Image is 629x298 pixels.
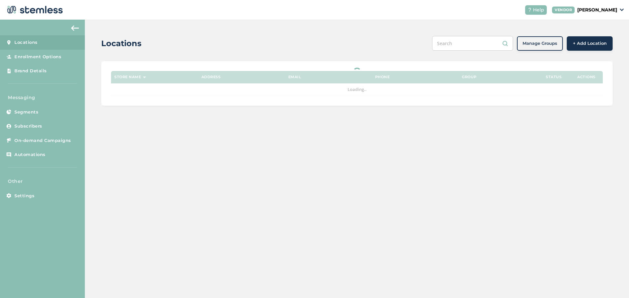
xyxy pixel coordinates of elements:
h2: Locations [101,38,142,49]
img: icon-help-white-03924b79.svg [528,8,532,12]
button: + Add Location [567,36,613,51]
div: VENDOR [552,7,575,13]
input: Search [432,36,513,51]
span: Manage Groups [523,40,557,47]
span: Subscribers [14,123,42,130]
span: Help [533,7,544,13]
span: Enrollment Options [14,54,61,60]
span: Segments [14,109,38,115]
span: Automations [14,151,46,158]
iframe: Chat Widget [596,267,629,298]
img: icon-arrow-back-accent-c549486e.svg [71,26,79,31]
img: logo-dark-0685b13c.svg [5,3,63,16]
img: icon_down-arrow-small-66adaf34.svg [620,9,624,11]
span: Locations [14,39,38,46]
span: + Add Location [573,40,607,47]
span: Brand Details [14,68,47,74]
p: [PERSON_NAME] [577,7,617,13]
span: Settings [14,193,34,199]
span: On-demand Campaigns [14,137,71,144]
button: Manage Groups [517,36,563,51]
